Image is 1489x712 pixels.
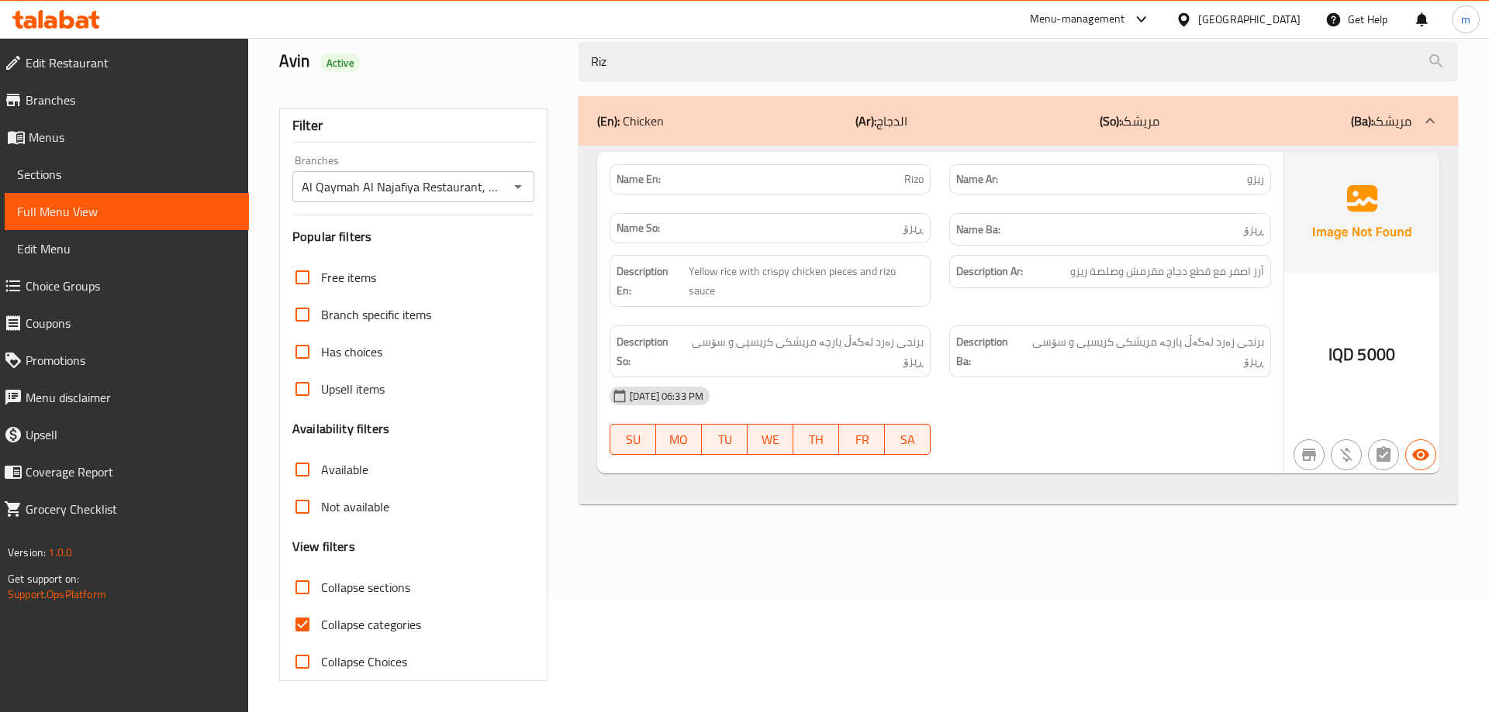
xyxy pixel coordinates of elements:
span: [DATE] 06:33 PM [624,389,710,404]
span: MO [662,428,696,451]
span: Collapse categories [321,615,421,634]
span: Coverage Report [26,463,237,481]
span: SA [891,428,924,451]
strong: Name So: [617,220,660,236]
strong: Description Ba: [956,332,1021,370]
span: ريزو [1247,171,1264,187]
div: Active [320,53,361,72]
span: Full Menu View [17,202,237,221]
b: (En): [597,109,620,132]
b: (Ba): [1351,109,1373,132]
button: SU [610,424,656,455]
span: Menus [29,128,237,146]
span: Branches [26,91,237,109]
span: Collapse sections [321,578,410,597]
h2: Avin [279,50,560,73]
button: SA [885,424,931,455]
span: 1.0.0 [48,542,72,562]
span: Rizo [904,171,924,187]
strong: Description So: [617,332,681,370]
span: Branch specific items [321,305,431,324]
span: Choice Groups [26,277,237,295]
p: Chicken [597,112,664,130]
span: أرز اصفر مع قطع دجاج مقرمش وصلصة ريزو [1070,262,1264,281]
button: Open [507,176,529,198]
span: IQD [1328,339,1354,370]
strong: Description En: [617,262,686,300]
a: Edit Menu [5,230,249,267]
span: WE [754,428,787,451]
span: TH [800,428,833,451]
strong: Name En: [617,171,661,187]
span: Promotions [26,351,237,370]
span: Has choices [321,342,382,361]
div: (En): Chicken(Ar):الدجاج(So):مریشک(Ba):مریشک [579,96,1458,146]
span: FR [845,428,879,451]
strong: Name Ar: [956,171,998,187]
span: Available [321,460,368,479]
span: Coupons [26,314,237,332]
a: Support.OpsPlatform [8,584,106,604]
span: Edit Menu [17,239,237,258]
span: Get support on: [8,569,79,589]
h3: Availability filters [292,420,389,438]
button: Not branch specific item [1294,439,1325,470]
span: m [1461,11,1470,28]
strong: Name Ba: [956,220,1000,239]
img: Ae5nvW7+0k+MAAAAAElFTkSuQmCC [1284,152,1439,273]
span: Free items [321,268,376,287]
button: Purchased item [1331,439,1362,470]
span: Upsell [26,425,237,444]
span: ڕیزۆ [1244,220,1264,239]
div: (En): Chicken(Ar):الدجاج(So):مریشک(Ba):مریشک [579,146,1458,505]
strong: Description Ar: [956,262,1023,281]
span: ڕیزۆ [903,220,924,236]
span: TU [708,428,741,451]
p: مریشک [1100,112,1159,130]
span: Grocery Checklist [26,500,237,518]
b: (Ar): [855,109,876,132]
button: WE [748,424,793,455]
span: Edit Restaurant [26,53,237,72]
div: Filter [292,109,534,143]
span: Not available [321,497,389,516]
span: برنجی زەرد لەگەڵ پارچە مریشکی کریسپی و سۆسی ڕیزۆ [684,332,924,370]
span: برنجی زەرد لەگەڵ پارچە مریشکی کریسپی و سۆسی ڕیزۆ [1024,332,1264,370]
span: Version: [8,542,46,562]
span: Collapse Choices [321,652,407,671]
span: Yellow rice with crispy chicken pieces and rizo sauce [689,262,924,300]
b: (So): [1100,109,1121,132]
button: Not has choices [1368,439,1399,470]
span: Menu disclaimer [26,388,237,407]
button: TH [793,424,839,455]
a: Full Menu View [5,193,249,230]
button: TU [702,424,748,455]
h3: Popular filters [292,228,534,246]
span: Sections [17,165,237,184]
span: Active [320,56,361,71]
a: Sections [5,156,249,193]
button: Available [1405,439,1436,470]
div: Menu-management [1030,10,1125,29]
span: 5000 [1357,339,1395,370]
div: [GEOGRAPHIC_DATA] [1198,11,1301,28]
span: SU [617,428,650,451]
p: مریشک [1351,112,1411,130]
h3: View filters [292,538,355,555]
button: MO [656,424,702,455]
input: search [579,42,1458,81]
span: Upsell items [321,380,385,398]
p: الدجاج [855,112,907,130]
button: FR [839,424,885,455]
